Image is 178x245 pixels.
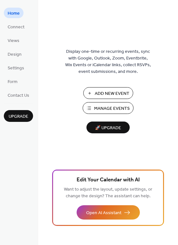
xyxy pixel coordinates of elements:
[86,210,121,216] span: Open AI Assistant
[77,205,140,220] button: Open AI Assistant
[4,49,25,59] a: Design
[4,110,33,122] button: Upgrade
[4,62,28,73] a: Settings
[77,176,140,185] span: Edit Your Calendar with AI
[83,87,133,99] button: Add New Event
[90,124,126,132] span: 🚀 Upgrade
[95,90,129,97] span: Add New Event
[8,38,19,44] span: Views
[4,8,24,18] a: Home
[86,122,130,133] button: 🚀 Upgrade
[4,90,33,100] a: Contact Us
[9,113,28,120] span: Upgrade
[64,185,152,200] span: Want to adjust the layout, update settings, or change the design? The assistant can help.
[8,24,24,31] span: Connect
[4,35,23,45] a: Views
[94,105,130,112] span: Manage Events
[83,102,133,114] button: Manage Events
[8,79,17,85] span: Form
[65,48,151,75] span: Display one-time or recurring events, sync with Google, Outlook, Zoom, Eventbrite, Wix Events or ...
[4,76,21,87] a: Form
[8,92,29,99] span: Contact Us
[8,65,24,72] span: Settings
[8,10,20,17] span: Home
[4,21,28,32] a: Connect
[8,51,22,58] span: Design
